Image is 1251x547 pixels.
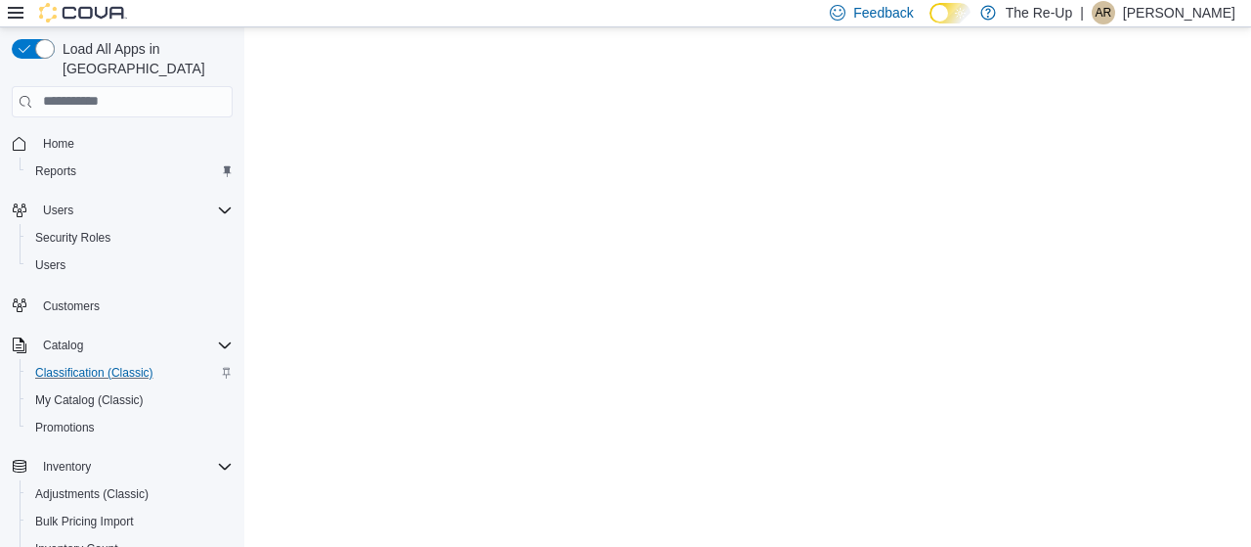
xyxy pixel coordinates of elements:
span: My Catalog (Classic) [27,388,233,412]
span: Classification (Classic) [27,361,233,385]
button: Bulk Pricing Import [20,508,240,535]
span: Adjustments (Classic) [35,486,149,502]
span: Catalog [35,334,233,357]
a: Customers [35,295,108,318]
button: Home [4,129,240,158]
a: Bulk Pricing Import [27,510,142,533]
span: Users [35,199,233,222]
button: Promotions [20,414,240,441]
span: Customers [35,293,233,317]
span: Adjustments (Classic) [27,482,233,506]
button: Adjustments (Classic) [20,480,240,508]
button: Users [4,197,240,224]
span: Users [43,203,73,218]
span: Bulk Pricing Import [35,514,134,529]
span: Customers [43,298,100,314]
span: Home [43,136,74,152]
button: My Catalog (Classic) [20,387,240,414]
button: Users [20,251,240,279]
button: Users [35,199,81,222]
span: Inventory [43,459,91,475]
a: Classification (Classic) [27,361,161,385]
a: Home [35,132,82,156]
a: Promotions [27,416,103,439]
img: Cova [39,3,127,23]
span: Feedback [853,3,913,23]
span: Classification (Classic) [35,365,153,381]
input: Dark Mode [929,3,971,23]
p: The Re-Up [1006,1,1072,24]
a: My Catalog (Classic) [27,388,151,412]
span: Users [27,253,233,277]
span: Promotions [27,416,233,439]
p: [PERSON_NAME] [1123,1,1235,24]
span: Load All Apps in [GEOGRAPHIC_DATA] [55,39,233,78]
button: Inventory [35,455,99,479]
button: Inventory [4,453,240,480]
span: Inventory [35,455,233,479]
span: Security Roles [27,226,233,250]
button: Customers [4,291,240,319]
span: Promotions [35,420,95,435]
a: Users [27,253,73,277]
span: Reports [35,163,76,179]
span: My Catalog (Classic) [35,392,144,408]
span: Reports [27,160,233,183]
span: Users [35,257,65,273]
button: Reports [20,158,240,185]
button: Security Roles [20,224,240,251]
p: | [1080,1,1084,24]
div: Aaron Remington [1092,1,1115,24]
button: Catalog [35,334,91,357]
span: Catalog [43,338,83,353]
span: Security Roles [35,230,110,246]
button: Classification (Classic) [20,359,240,387]
a: Adjustments (Classic) [27,482,156,506]
button: Catalog [4,332,240,359]
span: AR [1096,1,1112,24]
a: Security Roles [27,226,118,250]
span: Home [35,131,233,156]
a: Reports [27,160,84,183]
span: Dark Mode [929,23,930,24]
span: Bulk Pricing Import [27,510,233,533]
